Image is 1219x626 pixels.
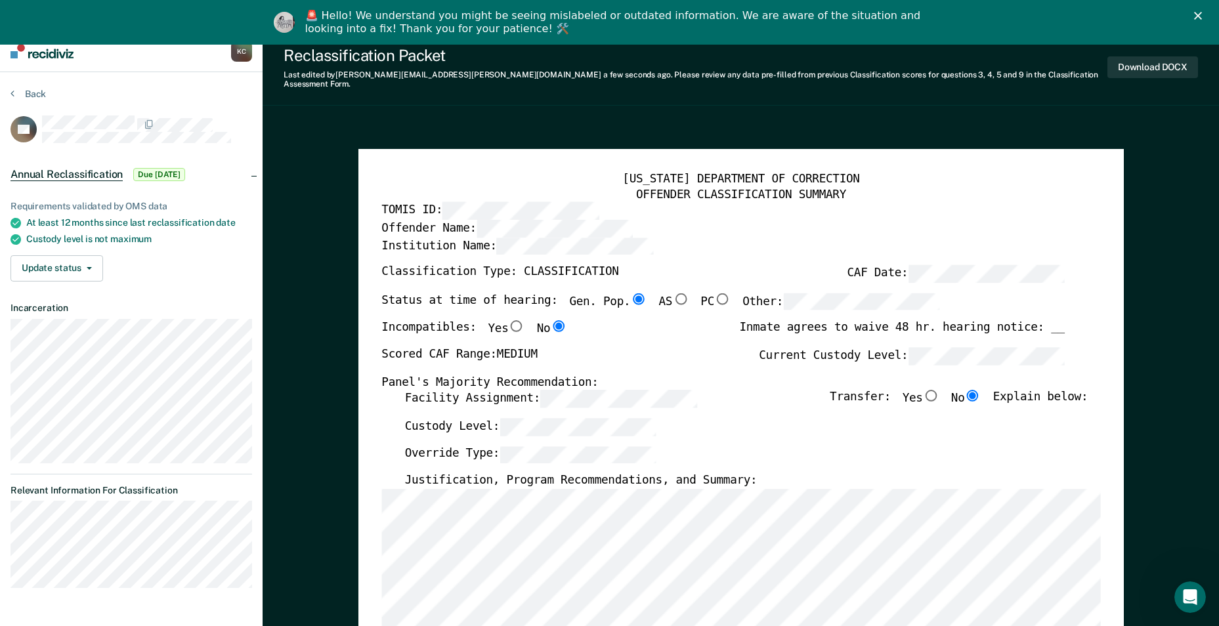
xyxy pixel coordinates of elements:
div: Incompatibles: [381,320,567,347]
label: Facility Assignment: [404,390,696,407]
button: KC [231,41,252,62]
span: a few seconds ago [603,70,671,79]
div: Requirements validated by OMS data [11,201,252,212]
label: Custody Level: [404,418,656,436]
div: Transfer: Explain below: [830,390,1088,417]
input: PC [714,293,731,304]
button: Update status [11,255,103,282]
div: 🚨 Hello! We understand you might be seeing mislabeled or outdated information. We are aware of th... [305,9,925,35]
input: Offender Name: [477,219,633,237]
input: TOMIS ID: [442,202,599,220]
label: No [951,390,981,407]
input: Yes [922,390,939,402]
label: Other: [742,293,939,310]
div: Panel's Majority Recommendation: [381,375,1065,390]
label: Institution Name: [381,237,653,255]
label: Classification Type: CLASSIFICATION [381,265,618,283]
input: CAF Date: [908,265,1064,283]
div: At least 12 months since last reclassification [26,217,252,228]
label: Current Custody Level: [759,347,1065,365]
div: OFFENDER CLASSIFICATION SUMMARY [381,187,1100,202]
input: Custody Level: [500,418,656,436]
label: No [536,320,567,337]
label: TOMIS ID: [381,202,599,220]
input: Facility Assignment: [540,390,696,407]
label: Yes [488,320,524,337]
label: Justification, Program Recommendations, and Summary: [404,473,757,488]
label: Offender Name: [381,219,633,237]
input: Override Type: [500,446,656,463]
div: Status at time of hearing: [381,293,939,320]
input: Other: [783,293,939,310]
label: Scored CAF Range: MEDIUM [381,347,537,365]
iframe: Intercom live chat [1174,581,1206,613]
input: Gen. Pop. [630,293,647,304]
span: maximum [110,234,152,244]
input: Current Custody Level: [908,347,1064,365]
input: AS [672,293,689,304]
label: PC [700,293,731,310]
input: Institution Name: [497,237,653,255]
label: Override Type: [404,446,656,463]
div: Inmate agrees to waive 48 hr. hearing notice: __ [739,320,1064,347]
img: Recidiviz [11,44,74,58]
input: No [550,320,567,332]
div: Last edited by [PERSON_NAME][EMAIL_ADDRESS][PERSON_NAME][DOMAIN_NAME] . Please review any data pr... [284,70,1107,89]
label: Gen. Pop. [569,293,647,310]
div: K C [231,41,252,62]
span: Annual Reclassification [11,168,123,181]
label: CAF Date: [847,265,1064,283]
label: Yes [902,390,939,407]
span: Due [DATE] [133,168,185,181]
img: Profile image for Kim [274,12,295,33]
div: [US_STATE] DEPARTMENT OF CORRECTION [381,172,1100,187]
button: Back [11,88,46,100]
input: No [964,390,981,402]
div: Custody level is not [26,234,252,245]
dt: Incarceration [11,303,252,314]
div: Close [1194,12,1207,20]
span: date [216,217,235,228]
dt: Relevant Information For Classification [11,485,252,496]
label: AS [658,293,689,310]
div: Reclassification Packet [284,46,1107,65]
button: Download DOCX [1107,56,1198,78]
input: Yes [508,320,525,332]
